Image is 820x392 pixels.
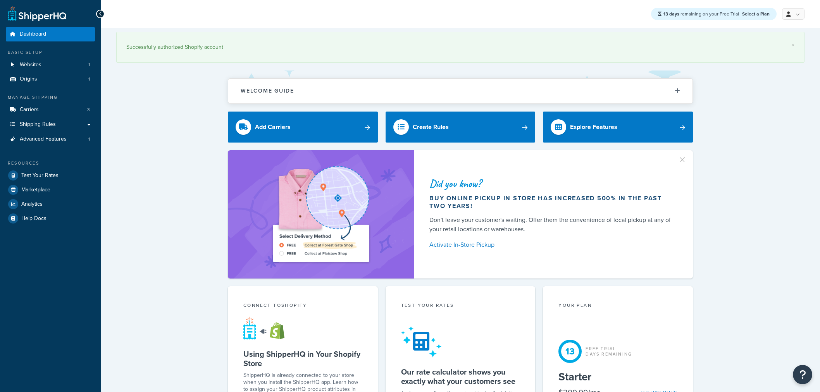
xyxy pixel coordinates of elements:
span: Test Your Rates [21,172,59,179]
div: Explore Features [570,122,617,132]
a: Explore Features [543,112,693,143]
div: Buy online pickup in store has increased 500% in the past two years! [429,194,674,210]
a: Dashboard [6,27,95,41]
div: Did you know? [429,178,674,189]
span: Dashboard [20,31,46,38]
div: Test your rates [401,302,520,311]
span: Origins [20,76,37,83]
a: Carriers3 [6,103,95,117]
img: ad-shirt-map-b0359fc47e01cab431d101c4b569394f6a03f54285957d908178d52f29eb9668.png [251,162,391,267]
span: 1 [88,76,90,83]
span: Shipping Rules [20,121,56,128]
div: Free Trial Days Remaining [586,346,632,357]
h5: Starter [558,371,677,383]
div: Connect to Shopify [243,302,362,311]
a: Activate In-Store Pickup [429,239,674,250]
div: Don't leave your customer's waiting. Offer them the convenience of local pickup at any of your re... [429,215,674,234]
span: 3 [87,107,90,113]
span: 1 [88,136,90,143]
span: Marketplace [21,187,50,193]
a: Websites1 [6,58,95,72]
span: Carriers [20,107,39,113]
div: Resources [6,160,95,167]
a: × [791,42,794,48]
a: Analytics [6,197,95,211]
h2: Welcome Guide [241,88,294,94]
a: Help Docs [6,211,95,225]
div: Add Carriers [255,122,291,132]
a: Origins1 [6,72,95,86]
div: 13 [558,340,582,363]
li: Carriers [6,103,95,117]
div: Manage Shipping [6,94,95,101]
h5: Our rate calculator shows you exactly what your customers see [401,367,520,386]
div: Successfully authorized Shopify account [126,42,794,53]
img: connect-shq-shopify-9b9a8c5a.svg [243,316,292,340]
h5: Using ShipperHQ in Your Shopify Store [243,349,362,368]
strong: 13 days [663,10,679,17]
li: Advanced Features [6,132,95,146]
li: Websites [6,58,95,72]
a: Add Carriers [228,112,378,143]
div: Your Plan [558,302,677,311]
span: Help Docs [21,215,47,222]
span: 1 [88,62,90,68]
span: Websites [20,62,41,68]
a: Marketplace [6,183,95,197]
span: Advanced Features [20,136,67,143]
span: Analytics [21,201,43,208]
a: Shipping Rules [6,117,95,132]
a: Advanced Features1 [6,132,95,146]
span: remaining on your Free Trial [663,10,740,17]
div: Create Rules [413,122,449,132]
a: Select a Plan [742,10,770,17]
button: Open Resource Center [793,365,812,384]
div: Basic Setup [6,49,95,56]
li: Origins [6,72,95,86]
a: Create Rules [386,112,536,143]
button: Welcome Guide [228,79,693,103]
a: Test Your Rates [6,168,95,182]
